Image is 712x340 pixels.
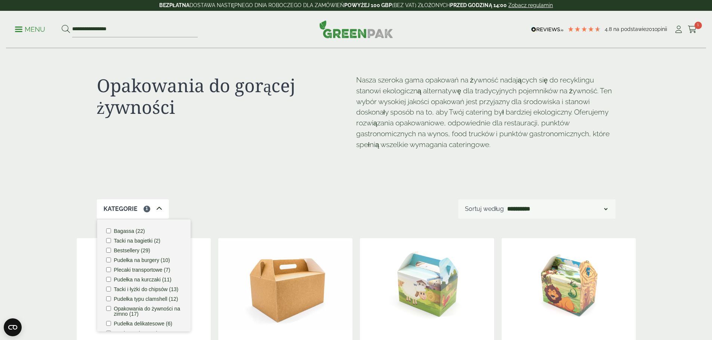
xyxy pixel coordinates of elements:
font: Pudełka na burgery (10) [114,257,170,263]
font: Bestsellery (29) [114,247,150,253]
i: Wózek [688,26,697,33]
font: Tacki na bagietki (2) [114,238,161,244]
img: Jungle Childrens Meal Box v2 [502,238,636,331]
font: PRZED GODZINĄ 14:00 [450,2,507,8]
font: POWYŻEJ 100 GBP [344,2,392,8]
font: 1 [145,206,148,211]
font: Nasza szeroka gama opakowań na żywność nadających się do recyklingu stanowi ekologiczną alternaty... [356,76,612,149]
font: 1 [697,22,699,27]
img: Pudełko z posiłkami dla dzieci Farmyard [360,238,494,331]
a: Zobacz regulamin [508,2,553,8]
font: 201 [646,26,654,32]
font: opinii [654,26,667,32]
font: Menu [25,25,45,33]
img: IMG_5980 (Duży) [218,238,352,331]
font: Tacki i łyżki do chipsów (13) [114,286,179,292]
a: 1 [688,24,697,35]
img: GreenPak Supplies [319,20,393,38]
font: BEZPŁATNA [159,2,190,8]
font: 4.8 [605,26,612,32]
font: Bagassa (22) [114,228,145,234]
a: Menu [15,25,45,32]
i: Moje konto [674,26,683,33]
font: Opakowania do żywności na zimno (17) [114,306,180,317]
img: RECENZJE.io [531,27,564,32]
font: na podstawie [613,26,646,32]
font: Plecaki transportowe (7) [114,267,170,273]
select: Zamówienie w sklepie [506,205,609,213]
font: DOSTAWA NASTĘPNEGO DNIA ROBOCZEGO DLA ZAMÓWIEŃ [189,2,344,8]
font: Pudełka typu clamshell (12) [114,296,178,302]
font: Pudełka na kurczaki (11) [114,277,172,283]
div: 4,79 gwiazdek [567,26,601,32]
font: (BEZ VAT) ZŁOŻONYCH [392,2,450,8]
font: Sortuj według [465,205,504,212]
font: Pudełka delikatesowe (6) [114,321,172,327]
img: Pudełko z posiłkami dla dzieci Bug [77,238,211,331]
font: Opakowania do gorącej żywności [97,73,295,119]
button: Otwórz widżet CMP [4,318,22,336]
font: Kategorie [104,205,138,212]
